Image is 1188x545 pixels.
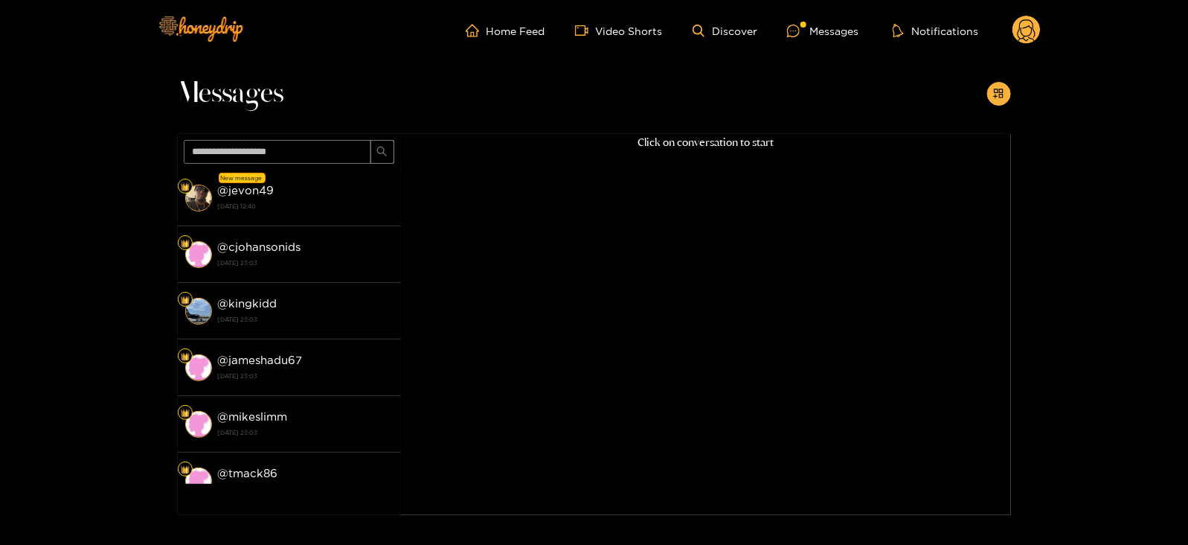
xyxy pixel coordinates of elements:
img: Fan Level [181,409,190,418]
div: Messages [787,22,858,39]
img: Fan Level [181,182,190,191]
strong: [DATE] 23:03 [218,256,394,270]
img: Fan Level [181,352,190,361]
img: Fan Level [181,296,190,305]
button: appstore-add [987,82,1011,106]
span: search [376,146,388,159]
a: Discover [693,25,757,37]
strong: @ tmack86 [218,467,278,479]
p: Click on conversation to start [401,134,1011,151]
strong: @ cjohansonids [218,240,301,253]
strong: @ mikeslimm [218,410,288,423]
img: conversation [185,298,212,325]
img: conversation [185,354,212,381]
img: conversation [185,241,212,268]
a: Video Shorts [575,24,663,37]
strong: [DATE] 23:03 [218,313,394,326]
a: Home Feed [466,24,545,37]
strong: [DATE] 23:03 [218,482,394,496]
img: Fan Level [181,465,190,474]
strong: @ jameshadu67 [218,354,303,366]
strong: @ jevon49 [218,184,274,197]
strong: [DATE] 23:03 [218,426,394,439]
div: New message [219,173,266,183]
span: Messages [178,76,284,112]
strong: @ kingkidd [218,297,277,310]
img: Fan Level [181,239,190,248]
button: Notifications [888,23,983,38]
strong: [DATE] 12:40 [218,200,394,213]
span: home [466,24,487,37]
span: appstore-add [993,88,1004,101]
strong: [DATE] 23:03 [218,369,394,383]
img: conversation [185,468,212,494]
img: conversation [185,185,212,211]
span: video-camera [575,24,596,37]
img: conversation [185,411,212,438]
button: search [370,140,394,164]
